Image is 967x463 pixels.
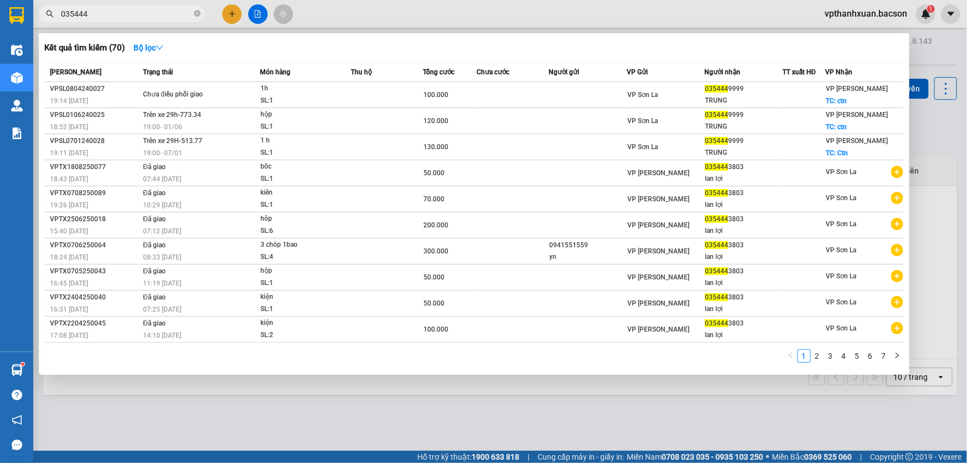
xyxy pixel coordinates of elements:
[260,317,344,329] div: kiện
[891,322,903,334] span: plus-circle
[705,161,782,173] div: 3803
[423,247,448,255] span: 300.000
[627,169,689,177] span: VP [PERSON_NAME]
[826,298,857,306] span: VP Sơn La
[891,218,903,230] span: plus-circle
[705,225,782,237] div: lan lợi
[705,163,728,171] span: 035444
[50,109,140,121] div: VPSL0106240025
[705,199,782,211] div: lan lợi
[143,306,181,313] span: 07:25 [DATE]
[260,329,344,342] div: SL: 2
[260,135,344,147] div: 1 h
[705,240,782,251] div: 3803
[143,175,181,183] span: 07:44 [DATE]
[826,68,853,76] span: VP Nhận
[260,239,344,251] div: 3 chóp 1bao
[423,117,448,125] span: 120.000
[11,128,23,139] img: solution-icon
[705,267,728,275] span: 035444
[143,227,181,235] span: 07:12 [DATE]
[705,173,782,185] div: lan lợi
[549,68,579,76] span: Người gửi
[837,349,851,363] li: 4
[11,44,23,56] img: warehouse-icon
[704,68,740,76] span: Người nhận
[891,296,903,308] span: plus-circle
[156,44,163,52] span: down
[50,227,88,235] span: 15:40 [DATE]
[260,303,344,316] div: SL: 1
[260,265,344,277] div: hộp
[549,240,626,251] div: 0941551559
[627,299,689,307] span: VP [PERSON_NAME]
[705,111,728,119] span: 035444
[627,117,658,125] span: VP Sơn La
[50,68,101,76] span: [PERSON_NAME]
[477,68,510,76] span: Chưa cước
[627,68,648,76] span: VP Gửi
[877,349,891,363] li: 7
[50,161,140,173] div: VPTX1808250077
[891,192,903,204] span: plus-circle
[260,173,344,185] div: SL: 1
[627,221,689,229] span: VP [PERSON_NAME]
[864,349,877,363] li: 6
[143,123,182,131] span: 19:00 - 01/06
[260,277,344,289] div: SL: 1
[851,349,864,363] li: 5
[50,123,88,131] span: 18:52 [DATE]
[423,273,444,281] span: 50.000
[826,246,857,254] span: VP Sơn La
[878,350,890,362] a: 7
[894,352,901,359] span: right
[797,349,811,363] li: 1
[50,253,88,261] span: 18:24 [DATE]
[143,201,181,209] span: 10:29 [DATE]
[826,168,857,176] span: VP Sơn La
[826,111,888,119] span: VP [PERSON_NAME]
[260,68,290,76] span: Món hàng
[260,199,344,211] div: SL: 1
[838,350,850,362] a: 4
[705,135,782,147] div: 9999
[50,279,88,287] span: 16:45 [DATE]
[143,241,166,249] span: Đã giao
[891,244,903,256] span: plus-circle
[50,149,88,157] span: 19:11 [DATE]
[851,350,863,362] a: 5
[826,85,888,93] span: VP [PERSON_NAME]
[705,137,728,145] span: 035444
[11,364,23,376] img: warehouse-icon
[784,349,797,363] li: Previous Page
[61,8,192,20] input: Tìm tên, số ĐT hoặc mã đơn
[705,251,782,263] div: lan lợi
[11,72,23,84] img: warehouse-icon
[811,350,823,362] a: 2
[260,161,344,173] div: bõc
[260,187,344,199] div: kiên
[826,220,857,228] span: VP Sơn La
[46,10,54,18] span: search
[798,350,810,362] a: 1
[143,319,166,327] span: Đã giao
[260,121,344,133] div: SL: 1
[50,306,88,313] span: 16:31 [DATE]
[50,213,140,225] div: VPTX2506250018
[11,100,23,111] img: warehouse-icon
[50,240,140,251] div: VPTX0706250064
[423,169,444,177] span: 50.000
[260,109,344,121] div: hộp
[705,319,728,327] span: 035444
[260,95,344,107] div: SL: 1
[826,272,857,280] span: VP Sơn La
[143,89,226,101] div: Chưa điều phối giao
[50,266,140,277] div: VPTX0705250043
[143,111,201,119] span: Trên xe 29h-773.34
[864,350,877,362] a: 6
[143,137,202,145] span: Trên xe 29H-513.77
[627,91,658,99] span: VP Sơn La
[194,9,201,19] span: close-circle
[423,91,448,99] span: 100.000
[549,251,626,263] div: yn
